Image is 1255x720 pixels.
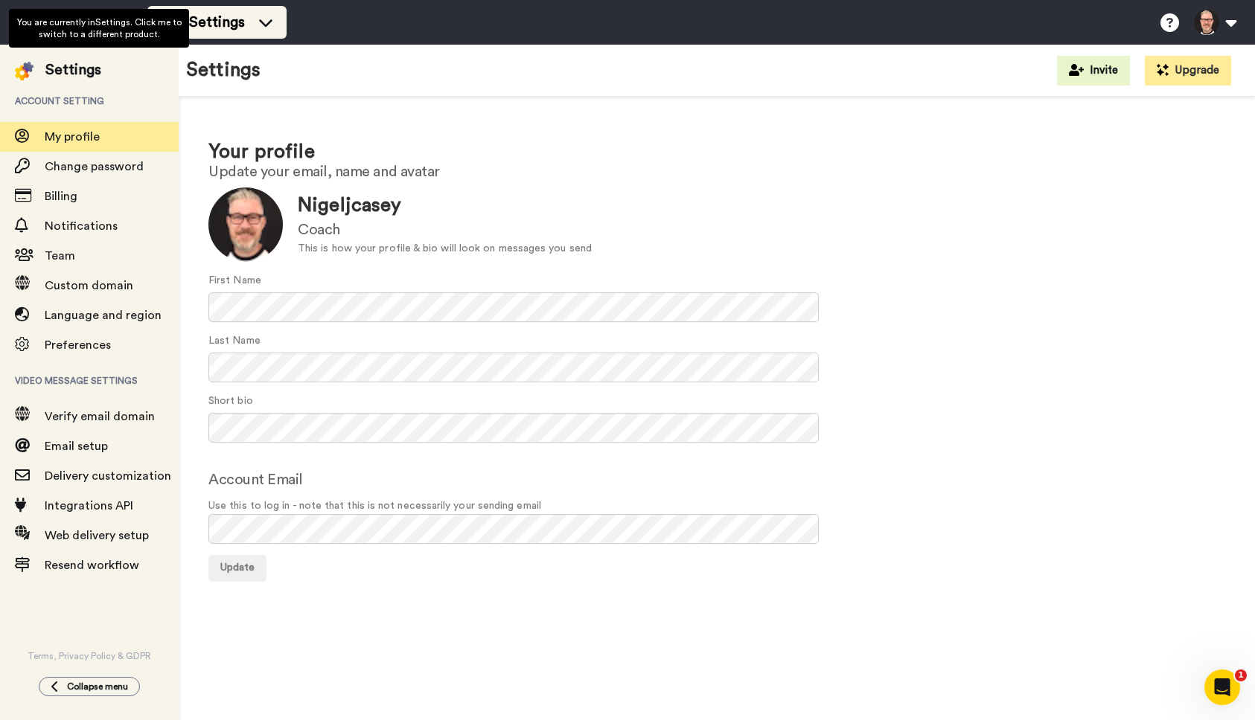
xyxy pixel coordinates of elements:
h1: Your profile [208,141,1225,163]
span: My profile [45,131,100,143]
span: Settings [189,12,245,33]
span: Change password [45,161,144,173]
div: Nigeljcasey [298,192,592,219]
span: Preferences [45,339,111,351]
button: Update [208,555,266,582]
span: Update [220,562,255,573]
span: Team [45,250,75,262]
span: Delivery customization [45,470,171,482]
span: Web delivery setup [45,530,149,541]
span: You are currently in Settings . Click me to switch to a different product. [17,18,182,39]
span: Resend workflow [45,559,139,571]
span: Email setup [45,440,108,452]
h2: Update your email, name and avatar [208,164,1225,180]
div: Settings [45,60,101,80]
span: Use this to log in - note that this is not necessarily your sending email [208,498,1225,514]
span: 1 [1235,669,1247,681]
img: settings-colored.svg [15,62,33,80]
div: This is how your profile & bio will look on messages you send [298,241,592,257]
span: Billing [45,190,77,202]
label: Short bio [208,393,253,409]
label: First Name [208,273,261,289]
button: Upgrade [1145,56,1231,86]
span: Verify email domain [45,411,155,422]
span: Custom domain [45,280,133,292]
label: Account Email [208,469,303,491]
span: Integrations API [45,500,133,512]
span: Collapse menu [67,681,128,692]
span: Notifications [45,220,118,232]
h1: Settings [186,60,261,81]
span: Language and region [45,309,162,321]
button: Collapse menu [39,677,140,696]
label: Last Name [208,333,261,349]
iframe: Intercom live chat [1204,669,1240,705]
div: Coach [298,219,592,241]
button: Invite [1057,56,1130,86]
